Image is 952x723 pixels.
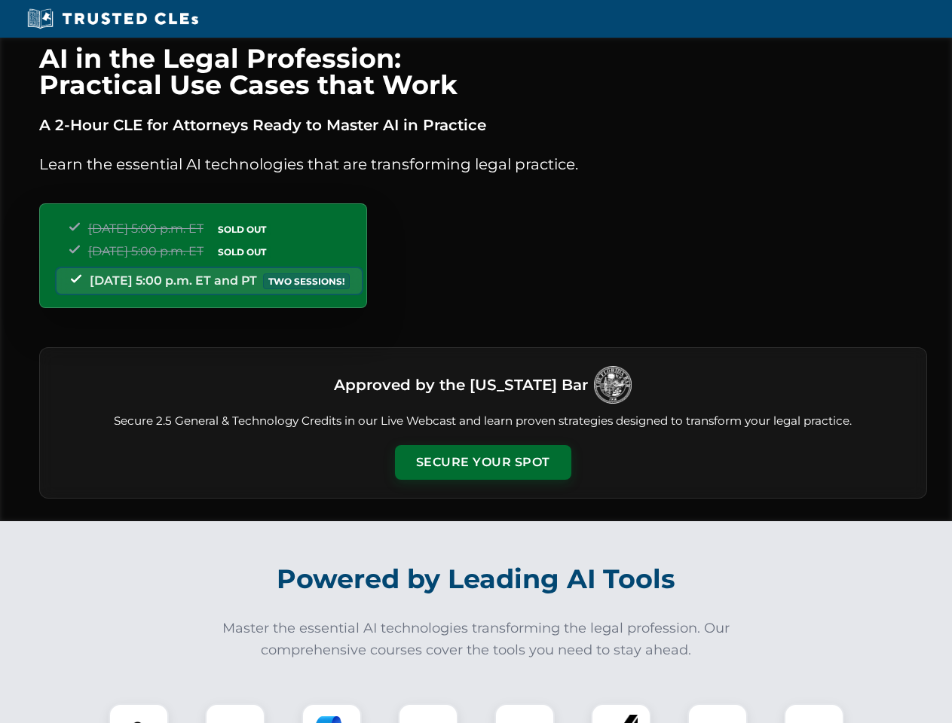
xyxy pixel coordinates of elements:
span: SOLD OUT [213,221,271,237]
p: Master the essential AI technologies transforming the legal profession. Our comprehensive courses... [213,618,740,661]
span: SOLD OUT [213,244,271,260]
h1: AI in the Legal Profession: Practical Use Cases that Work [39,45,927,98]
span: [DATE] 5:00 p.m. ET [88,221,204,236]
p: Secure 2.5 General & Technology Credits in our Live Webcast and learn proven strategies designed ... [58,413,908,430]
img: Trusted CLEs [23,8,203,30]
span: [DATE] 5:00 p.m. ET [88,244,204,258]
h2: Powered by Leading AI Tools [59,553,894,606]
p: A 2-Hour CLE for Attorneys Ready to Master AI in Practice [39,113,927,137]
h3: Approved by the [US_STATE] Bar [334,371,588,398]
p: Learn the essential AI technologies that are transforming legal practice. [39,152,927,176]
img: Logo [594,366,632,404]
button: Secure Your Spot [395,445,571,480]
